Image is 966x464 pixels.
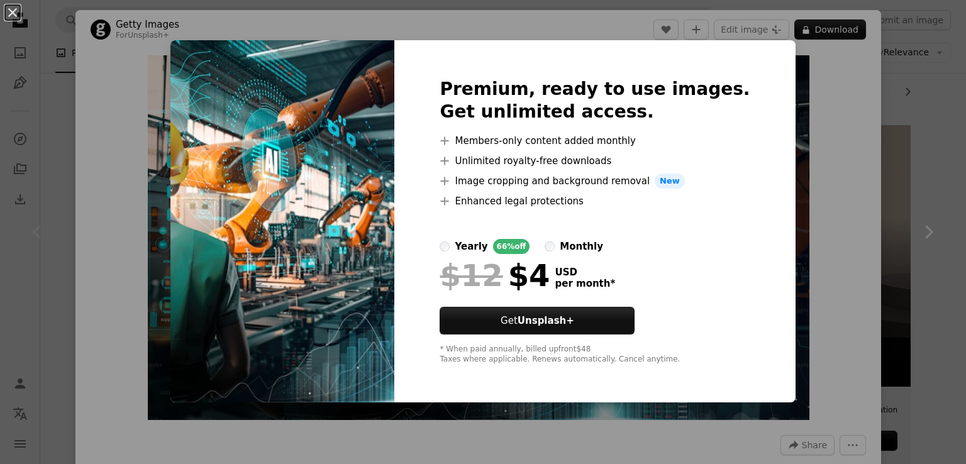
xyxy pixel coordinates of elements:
[440,345,750,365] div: * When paid annually, billed upfront $48 Taxes where applicable. Renews automatically. Cancel any...
[560,239,603,254] div: monthly
[555,278,615,289] span: per month *
[545,241,555,251] input: monthly
[440,259,550,292] div: $4
[493,239,530,254] div: 66% off
[440,78,750,123] h2: Premium, ready to use images. Get unlimited access.
[655,174,685,189] span: New
[440,133,750,148] li: Members-only content added monthly
[440,194,750,209] li: Enhanced legal protections
[455,239,487,254] div: yearly
[518,315,574,326] strong: Unsplash+
[440,153,750,168] li: Unlimited royalty-free downloads
[440,307,635,334] button: GetUnsplash+
[440,241,450,251] input: yearly66%off
[440,174,750,189] li: Image cropping and background removal
[170,40,394,402] img: premium_photo-1725408034958-e0b4025deda6
[440,259,502,292] span: $12
[555,267,615,278] span: USD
